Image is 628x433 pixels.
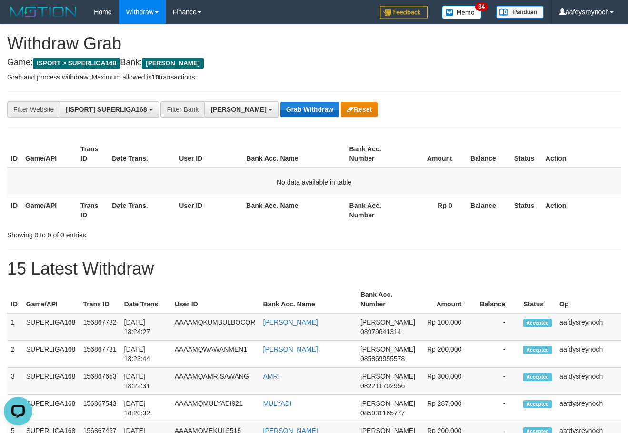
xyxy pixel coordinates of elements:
button: [PERSON_NAME] [204,101,278,118]
span: Copy 082211702956 to clipboard [360,382,405,390]
td: 156867543 [80,395,120,422]
span: [PERSON_NAME] [142,58,203,69]
th: ID [7,286,22,313]
span: [PERSON_NAME] [360,400,415,407]
td: SUPERLIGA168 [22,313,80,341]
th: User ID [175,140,242,167]
td: 3 [7,368,22,395]
td: 1 [7,313,22,341]
th: Bank Acc. Number [357,286,419,313]
th: Rp 0 [401,197,467,224]
img: panduan.png [496,6,544,19]
td: 2 [7,341,22,368]
td: AAAAMQAMRISAWANG [171,368,259,395]
span: Accepted [523,373,552,381]
span: Accepted [523,346,552,354]
td: Rp 300,000 [419,368,476,395]
img: Button%20Memo.svg [442,6,482,19]
th: Game/API [21,140,77,167]
td: 156867732 [80,313,120,341]
th: ID [7,140,21,167]
th: Bank Acc. Number [346,140,401,167]
th: Amount [401,140,467,167]
td: [DATE] 18:20:32 [120,395,171,422]
th: Action [542,197,621,224]
td: aafdysreynoch [556,368,621,395]
span: [PERSON_NAME] [360,318,415,326]
button: Open LiveChat chat widget [4,4,32,32]
td: SUPERLIGA168 [22,395,80,422]
span: [PERSON_NAME] [360,345,415,353]
th: Bank Acc. Name [242,197,345,224]
a: AMRI [263,373,280,380]
th: Op [556,286,621,313]
th: Bank Acc. Name [242,140,345,167]
button: [ISPORT] SUPERLIGA168 [60,101,159,118]
td: AAAAMQKUMBULBOCOR [171,313,259,341]
span: [ISPORT] SUPERLIGA168 [66,106,147,113]
td: - [476,368,519,395]
img: MOTION_logo.png [7,5,80,19]
th: User ID [175,197,242,224]
td: aafdysreynoch [556,313,621,341]
th: Game/API [21,197,77,224]
td: Rp 100,000 [419,313,476,341]
span: Accepted [523,400,552,408]
td: - [476,341,519,368]
button: Reset [341,102,378,117]
td: 156867653 [80,368,120,395]
th: Trans ID [77,140,108,167]
th: Date Trans. [108,140,175,167]
th: Date Trans. [120,286,171,313]
button: Grab Withdraw [280,102,339,117]
th: ID [7,197,21,224]
td: - [476,313,519,341]
td: [DATE] 18:23:44 [120,341,171,368]
td: - [476,395,519,422]
th: Date Trans. [108,197,175,224]
h1: Withdraw Grab [7,34,621,53]
th: Balance [467,197,510,224]
th: Trans ID [77,197,108,224]
div: Filter Website [7,101,60,118]
h4: Game: Bank: [7,58,621,68]
td: aafdysreynoch [556,341,621,368]
th: Status [510,140,542,167]
td: 156867731 [80,341,120,368]
span: [PERSON_NAME] [360,373,415,380]
th: Bank Acc. Name [259,286,357,313]
th: Trans ID [80,286,120,313]
span: 34 [475,2,488,11]
a: [PERSON_NAME] [263,318,318,326]
th: Amount [419,286,476,313]
span: [PERSON_NAME] [210,106,266,113]
span: Accepted [523,319,552,327]
th: Status [519,286,556,313]
td: SUPERLIGA168 [22,341,80,368]
td: aafdysreynoch [556,395,621,422]
td: SUPERLIGA168 [22,368,80,395]
span: ISPORT > SUPERLIGA168 [33,58,120,69]
span: Copy 085869955578 to clipboard [360,355,405,363]
strong: 10 [151,73,159,81]
span: Copy 08979641314 to clipboard [360,328,401,335]
td: AAAAMQWAWANMEN1 [171,341,259,368]
h1: 15 Latest Withdraw [7,259,621,278]
td: [DATE] 18:24:27 [120,313,171,341]
a: MULYADI [263,400,292,407]
div: Filter Bank [160,101,204,118]
td: No data available in table [7,167,621,197]
span: Copy 085931165777 to clipboard [360,409,405,417]
th: Balance [467,140,510,167]
td: AAAAMQMULYADI921 [171,395,259,422]
a: [PERSON_NAME] [263,345,318,353]
img: Feedback.jpg [380,6,428,19]
th: Action [542,140,621,167]
th: Bank Acc. Number [346,197,401,224]
td: Rp 200,000 [419,341,476,368]
div: Showing 0 to 0 of 0 entries [7,226,255,240]
p: Grab and process withdraw. Maximum allowed is transactions. [7,72,621,82]
th: Status [510,197,542,224]
th: Balance [476,286,519,313]
td: Rp 287,000 [419,395,476,422]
